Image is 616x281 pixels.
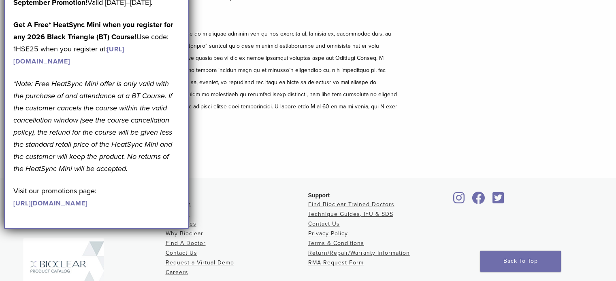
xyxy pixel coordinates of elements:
a: Find Bioclear Trained Doctors [308,201,394,208]
span: Support [308,192,330,199]
a: Why Bioclear [166,230,203,237]
a: Contact Us [308,220,340,227]
a: Bioclear [451,196,468,205]
p: Use code: 1HSE25 when you register at: [13,19,179,67]
a: Request a Virtual Demo [166,259,234,266]
a: Technique Guides, IFU & SDS [308,211,393,218]
a: Bioclear [490,196,507,205]
strong: Get A Free* HeatSync Mini when you register for any 2026 Black Triangle (BT) Course! [13,20,173,41]
a: Bioclear [469,196,488,205]
a: Careers [166,269,188,276]
em: *Note: Free HeatSync Mini offer is only valid with the purchase of and attendance at a BT Course.... [13,79,172,173]
a: Terms & Conditions [308,240,364,247]
a: Privacy Policy [308,230,348,237]
a: Back To Top [480,251,561,272]
p: Visit our promotions page: [13,185,179,209]
a: Find A Doctor [166,240,206,247]
a: RMA Request Form [308,259,364,266]
p: L ipsumdolor sita con adipisc eli se doeiusmod te Incididu utlaboree do m aliquae adminim ven qu ... [23,28,399,125]
h5: Disclaimer and Release of Liability [23,14,399,24]
a: Return/Repair/Warranty Information [308,249,410,256]
a: [URL][DOMAIN_NAME] [13,199,87,207]
a: Contact Us [166,249,197,256]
